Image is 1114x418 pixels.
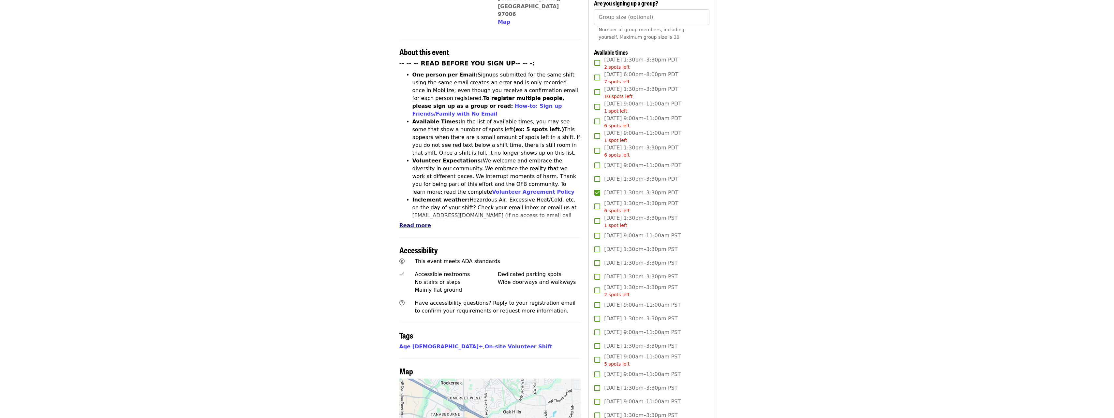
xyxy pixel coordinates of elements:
input: [object Object] [594,9,709,25]
span: [DATE] 1:30pm–3:30pm PDT [604,200,678,214]
a: On-site Volunteer Shift [485,343,552,350]
i: universal-access icon [399,258,405,264]
span: , [399,343,485,350]
button: Map [498,18,510,26]
span: [DATE] 1:30pm–3:30pm PDT [604,189,678,197]
li: Signups submitted for the same shift using the same email creates an error and is only recorded o... [412,71,581,118]
span: [DATE] 1:30pm–3:30pm PST [604,245,677,253]
li: We welcome and embrace the diversity in our community. We embrace the reality that we work at dif... [412,157,581,196]
span: [DATE] 9:00am–11:00am PST [604,353,681,368]
span: 6 spots left [604,152,630,158]
span: [DATE] 1:30pm–3:30pm PST [604,214,677,229]
li: In the list of available times, you may see some that show a number of spots left This appears wh... [412,118,581,157]
span: [DATE] 1:30pm–3:30pm PDT [604,56,678,71]
span: 5 spots left [604,361,630,367]
li: Hazardous Air, Excessive Heat/Cold, etc. on the day of your shift? Check your email inbox or emai... [412,196,581,235]
div: Mainly flat ground [415,286,498,294]
strong: Volunteer Expectations: [412,158,483,164]
div: Wide doorways and walkways [498,278,581,286]
span: 7 spots left [604,79,630,84]
span: [DATE] 1:30pm–3:30pm PST [604,342,677,350]
span: [DATE] 1:30pm–3:30pm PDT [604,144,678,159]
span: 6 spots left [604,208,630,213]
span: 2 spots left [604,64,630,70]
span: Available times [594,48,628,56]
span: [DATE] 9:00am–11:00am PST [604,328,681,336]
span: [DATE] 9:00am–11:00am PST [604,370,681,378]
strong: One person per Email: [412,72,478,78]
strong: Available Times: [412,118,461,125]
div: Dedicated parking spots [498,271,581,278]
div: Accessible restrooms [415,271,498,278]
i: check icon [399,271,404,277]
span: [DATE] 9:00am–11:00am PST [604,301,681,309]
span: [DATE] 1:30pm–3:30pm PST [604,259,677,267]
span: [DATE] 9:00am–11:00am PDT [604,115,681,129]
span: Map [498,19,510,25]
span: 6 spots left [604,123,630,128]
a: How-to: Sign up Friends/Family with No Email [412,103,562,117]
span: Number of group members, including yourself. Maximum group size is 30 [599,27,684,40]
span: [DATE] 1:30pm–3:30pm PDT [604,85,678,100]
span: This event meets ADA standards [415,258,500,264]
a: Volunteer Agreement Policy [492,189,574,195]
span: 2 spots left [604,292,630,297]
span: Tags [399,329,413,341]
a: Age [DEMOGRAPHIC_DATA]+ [399,343,483,350]
span: Map [399,365,413,377]
span: [DATE] 6:00pm–8:00pm PDT [604,71,678,85]
strong: -- -- -- READ BEFORE YOU SIGN UP-- -- -: [399,60,535,67]
strong: (ex: 5 spots left.) [513,126,564,132]
span: [DATE] 9:00am–11:00am PDT [604,100,681,115]
span: [DATE] 1:30pm–3:30pm PST [604,273,677,281]
span: Read more [399,222,431,229]
span: Accessibility [399,244,438,256]
span: Have accessibility questions? Reply to your registration email to confirm your requirements or re... [415,300,575,314]
span: [DATE] 9:00am–11:00am PDT [604,129,681,144]
span: [DATE] 9:00am–11:00am PST [604,232,681,240]
span: 10 spots left [604,94,632,99]
span: About this event [399,46,449,57]
span: [DATE] 9:00am–11:00am PST [604,398,681,406]
span: 1 spot left [604,223,627,228]
strong: Inclement weather: [412,197,470,203]
span: [DATE] 9:00am–11:00am PDT [604,161,681,169]
span: [DATE] 1:30pm–3:30pm PST [604,284,677,298]
span: [DATE] 1:30pm–3:30pm PST [604,315,677,323]
div: No stairs or steps [415,278,498,286]
button: Read more [399,222,431,230]
span: [DATE] 1:30pm–3:30pm PST [604,384,677,392]
span: 1 spot left [604,108,627,114]
span: [DATE] 1:30pm–3:30pm PDT [604,175,678,183]
span: 1 spot left [604,138,627,143]
strong: To register multiple people, please sign up as a group or read: [412,95,565,109]
i: question-circle icon [399,300,405,306]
